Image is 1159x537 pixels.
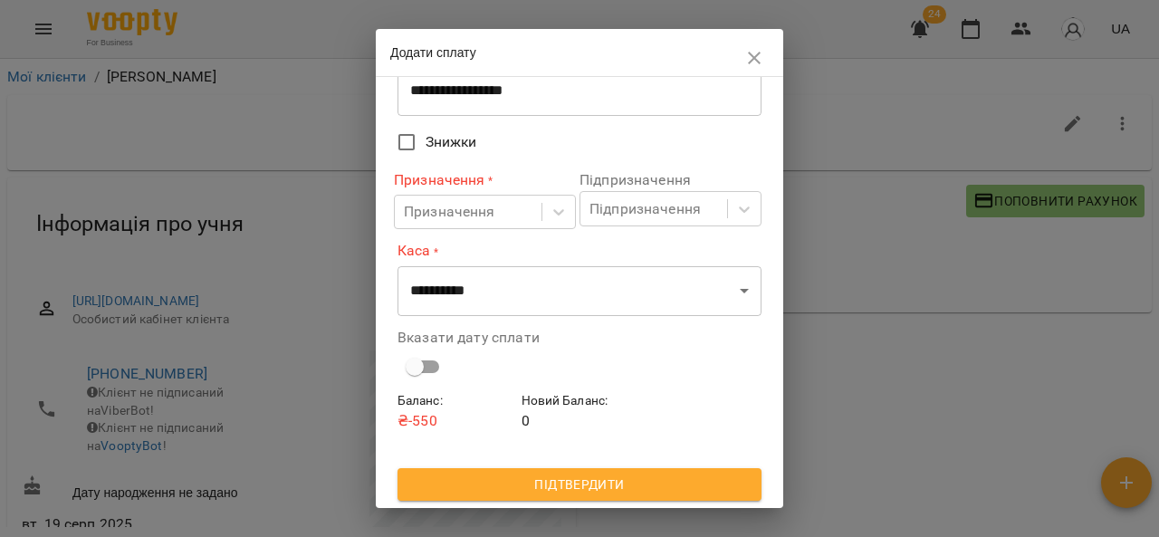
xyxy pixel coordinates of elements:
[398,468,761,501] button: Підтвердити
[390,45,476,60] span: Додати сплату
[398,331,761,345] label: Вказати дату сплати
[398,410,514,432] p: ₴ -550
[394,169,576,190] label: Призначення
[426,131,477,153] span: Знижки
[398,241,761,262] label: Каса
[589,198,701,220] div: Підпризначення
[404,201,495,223] div: Призначення
[518,388,642,436] div: 0
[398,391,514,411] h6: Баланс :
[522,391,638,411] h6: Новий Баланс :
[412,474,747,495] span: Підтвердити
[579,173,761,187] label: Підпризначення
